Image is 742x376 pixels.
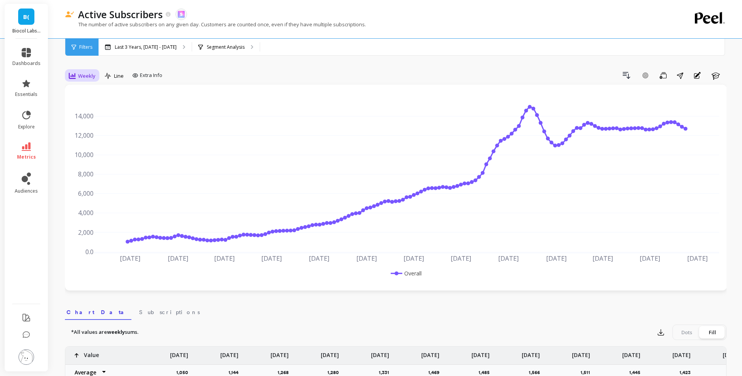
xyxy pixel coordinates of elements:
p: [DATE] [220,347,238,359]
p: 1,469 [428,369,444,376]
p: 1,268 [277,369,293,376]
p: Value [84,347,99,359]
span: Chart Data [66,308,130,316]
strong: weekly [107,328,125,335]
p: [DATE] [421,347,439,359]
p: [DATE] [522,347,540,359]
p: [DATE] [271,347,289,359]
p: Biocol Labs (US) [12,28,41,34]
div: Dots [674,326,699,338]
p: 1,566 [529,369,545,376]
p: [DATE] [321,347,339,359]
span: explore [18,124,35,130]
div: Fill [699,326,725,338]
span: dashboards [12,60,41,67]
span: Line [114,72,124,80]
p: Segment Analysis [207,44,245,50]
span: essentials [15,91,37,97]
p: 1,331 [379,369,394,376]
p: [DATE] [471,347,490,359]
p: [DATE] [572,347,590,359]
span: B( [23,12,29,21]
nav: Tabs [65,302,727,320]
span: Extra Info [140,72,162,79]
p: [DATE] [622,347,640,359]
img: profile picture [19,349,34,365]
p: 1,280 [327,369,344,376]
img: api.skio.svg [178,11,185,18]
p: [DATE] [723,347,741,359]
span: metrics [17,154,36,160]
p: [DATE] [371,347,389,359]
p: Last 3 Years, [DATE] - [DATE] [115,44,177,50]
p: [DATE] [170,347,188,359]
p: 1,511 [580,369,595,376]
span: Subscriptions [139,308,200,316]
span: Filters [79,44,92,50]
span: Weekly [78,72,95,80]
p: 1,485 [478,369,494,376]
p: The number of active subscribers on any given day. Customers are counted once, even if they have ... [65,21,366,28]
p: [DATE] [672,347,691,359]
p: 1,423 [679,369,695,376]
p: 1,050 [176,369,193,376]
img: header icon [65,11,74,18]
p: *All values are sums. [71,328,138,336]
p: Active Subscribers [78,8,163,21]
span: audiences [15,188,38,194]
p: 1,144 [228,369,243,376]
p: 1,445 [629,369,645,376]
